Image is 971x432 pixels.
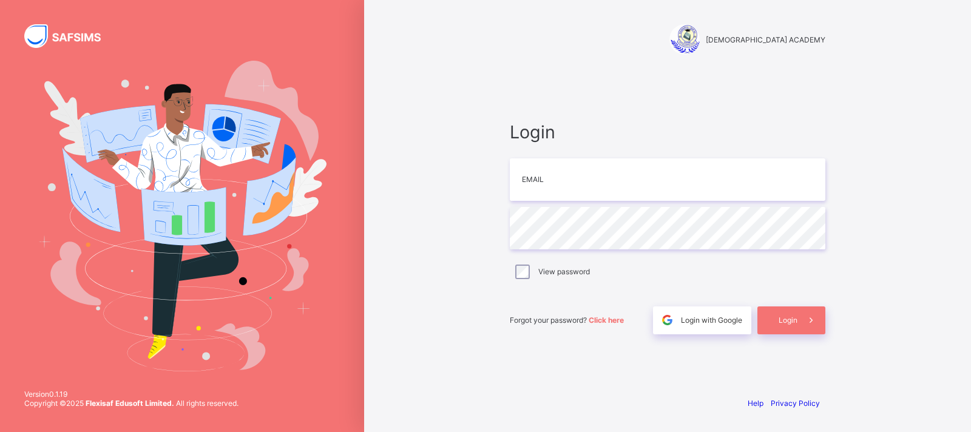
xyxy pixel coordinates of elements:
[589,316,624,325] a: Click here
[706,35,825,44] span: [DEMOGRAPHIC_DATA] ACADEMY
[510,316,624,325] span: Forgot your password?
[510,121,825,143] span: Login
[779,316,797,325] span: Login
[748,399,763,408] a: Help
[681,316,742,325] span: Login with Google
[660,313,674,327] img: google.396cfc9801f0270233282035f929180a.svg
[24,390,239,399] span: Version 0.1.19
[86,399,174,408] strong: Flexisaf Edusoft Limited.
[538,267,590,276] label: View password
[38,61,326,371] img: Hero Image
[771,399,820,408] a: Privacy Policy
[24,24,115,48] img: SAFSIMS Logo
[24,399,239,408] span: Copyright © 2025 All rights reserved.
